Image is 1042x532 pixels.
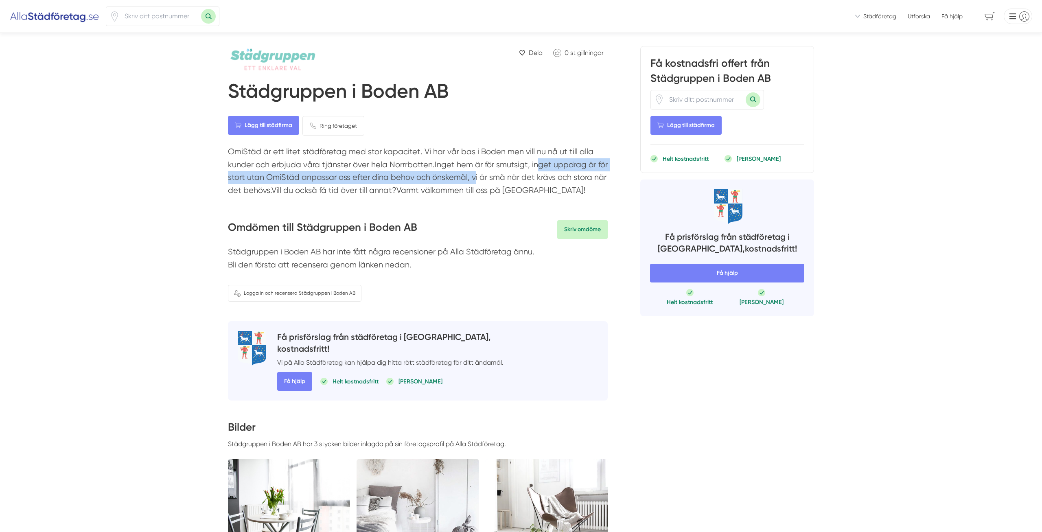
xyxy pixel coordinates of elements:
[565,49,569,57] span: 0
[664,90,746,109] input: Skriv ditt postnummer
[320,121,357,130] span: Ring företaget
[228,420,608,439] h3: Bilder
[228,145,608,201] p: OmiStäd är ett litet städföretag med stor kapacitet. Vi har vår bas i Boden men vill nu nå ut til...
[654,94,664,105] span: Klicka för att använda din position.
[228,439,608,449] p: Städgruppen i Boden AB har 3 stycken bilder inlagda på sin företagsprofil på Alla Städföretag.
[746,92,760,107] button: Sök med postnummer
[740,298,784,306] p: [PERSON_NAME]
[529,48,543,58] span: Dela
[228,285,361,302] a: Logga in och recensera Städgruppen i Boden AB
[228,46,317,73] img: Städgruppen i Boden AB logotyp
[228,116,299,135] : Lägg till städfirma
[650,264,804,282] span: Få hjälp
[244,289,355,297] span: Logga in och recensera Städgruppen i Boden AB
[863,12,896,20] span: Städföretag
[120,7,201,26] input: Skriv ditt postnummer
[333,377,379,385] p: Helt kostnadsfritt
[302,116,364,136] a: Ring företaget
[398,377,442,385] p: [PERSON_NAME]
[10,10,99,23] img: Alla Städföretag
[570,49,604,57] span: st gillningar
[941,12,963,20] span: Få hjälp
[277,357,503,368] p: Vi på Alla Städföretag kan hjälpa dig hitta rätt städföretag för ditt ändamål.
[908,12,930,20] a: Utforska
[228,245,608,275] p: Städgruppen i Boden AB har inte fått några recensioner på Alla Städföretag ännu. Bli den första a...
[228,220,417,239] h3: Omdömen till Städgruppen i Boden AB
[516,46,546,59] a: Dela
[557,220,608,239] a: Skriv omdöme
[109,11,120,22] svg: Pin / Karta
[737,155,781,163] p: [PERSON_NAME]
[277,372,312,391] span: Få hjälp
[979,9,1000,24] span: navigation-cart
[201,9,216,24] button: Sök med postnummer
[650,116,722,135] : Lägg till städfirma
[277,331,503,357] h4: Få prisförslag från städföretag i [GEOGRAPHIC_DATA], kostnadsfritt!
[663,155,709,163] p: Helt kostnadsfritt
[109,11,120,22] span: Klicka för att använda din position.
[549,46,608,59] a: Klicka för att gilla Städgruppen i Boden AB
[654,94,664,105] svg: Pin / Karta
[650,231,804,257] h4: Få prisförslag från städföretag i [GEOGRAPHIC_DATA], kostnadsfritt!
[667,298,713,306] p: Helt kostnadsfritt
[650,56,804,90] h3: Få kostnadsfri offert från Städgruppen i Boden AB
[228,79,449,106] h1: Städgruppen i Boden AB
